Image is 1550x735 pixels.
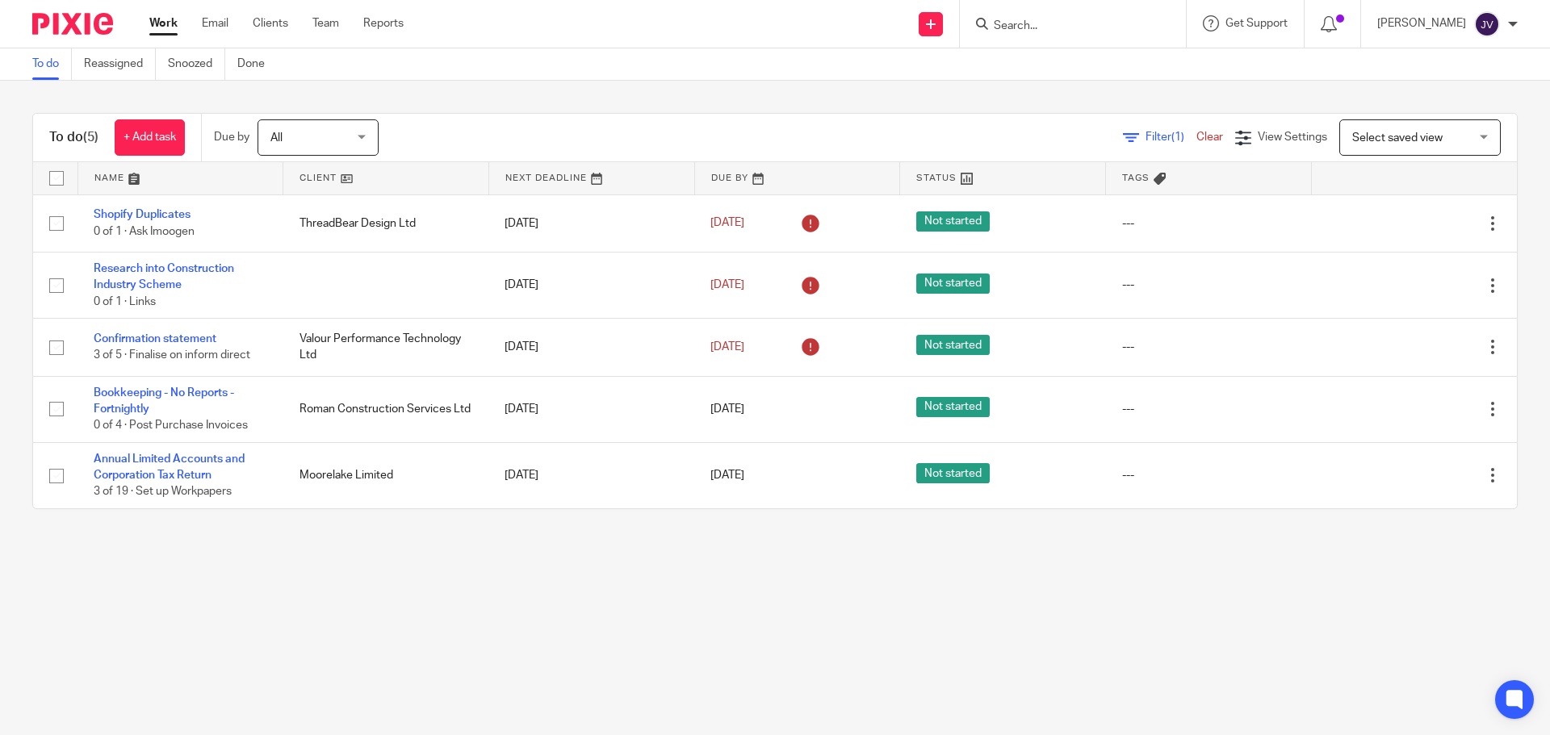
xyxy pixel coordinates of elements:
[214,129,249,145] p: Due by
[1122,173,1150,182] span: Tags
[916,463,990,483] span: Not started
[94,487,232,498] span: 3 of 19 · Set up Workpapers
[94,349,250,361] span: 3 of 5 · Finalise on inform direct
[312,15,339,31] a: Team
[710,470,744,481] span: [DATE]
[32,13,113,35] img: Pixie
[992,19,1137,34] input: Search
[710,279,744,290] span: [DATE]
[202,15,228,31] a: Email
[237,48,277,80] a: Done
[710,341,744,353] span: [DATE]
[283,376,489,442] td: Roman Construction Services Ltd
[488,194,694,252] td: [DATE]
[1122,277,1296,293] div: ---
[168,48,225,80] a: Snoozed
[1122,467,1296,483] div: ---
[84,48,156,80] a: Reassigned
[488,252,694,318] td: [DATE]
[710,218,744,229] span: [DATE]
[710,403,744,415] span: [DATE]
[1225,18,1288,29] span: Get Support
[1352,132,1443,144] span: Select saved view
[83,131,98,144] span: (5)
[1122,215,1296,232] div: ---
[253,15,288,31] a: Clients
[363,15,404,31] a: Reports
[1196,132,1223,143] a: Clear
[94,387,234,415] a: Bookkeeping - No Reports - Fortnightly
[1171,132,1184,143] span: (1)
[283,442,489,508] td: Moorelake Limited
[1122,339,1296,355] div: ---
[1474,11,1500,37] img: svg%3E
[916,211,990,232] span: Not started
[916,274,990,294] span: Not started
[32,48,72,80] a: To do
[916,335,990,355] span: Not started
[270,132,283,144] span: All
[283,194,489,252] td: ThreadBear Design Ltd
[94,296,156,307] span: 0 of 1 · Links
[49,129,98,146] h1: To do
[115,119,185,156] a: + Add task
[94,453,245,481] a: Annual Limited Accounts and Corporation Tax Return
[149,15,178,31] a: Work
[488,376,694,442] td: [DATE]
[488,319,694,376] td: [DATE]
[1122,401,1296,417] div: ---
[94,209,191,220] a: Shopify Duplicates
[1377,15,1466,31] p: [PERSON_NAME]
[1146,132,1196,143] span: Filter
[94,263,234,290] a: Research into Construction Industry Scheme
[94,420,248,431] span: 0 of 4 · Post Purchase Invoices
[283,319,489,376] td: Valour Performance Technology Ltd
[488,442,694,508] td: [DATE]
[94,333,216,345] a: Confirmation statement
[916,397,990,417] span: Not started
[1258,132,1327,143] span: View Settings
[94,226,195,237] span: 0 of 1 · Ask Imoogen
